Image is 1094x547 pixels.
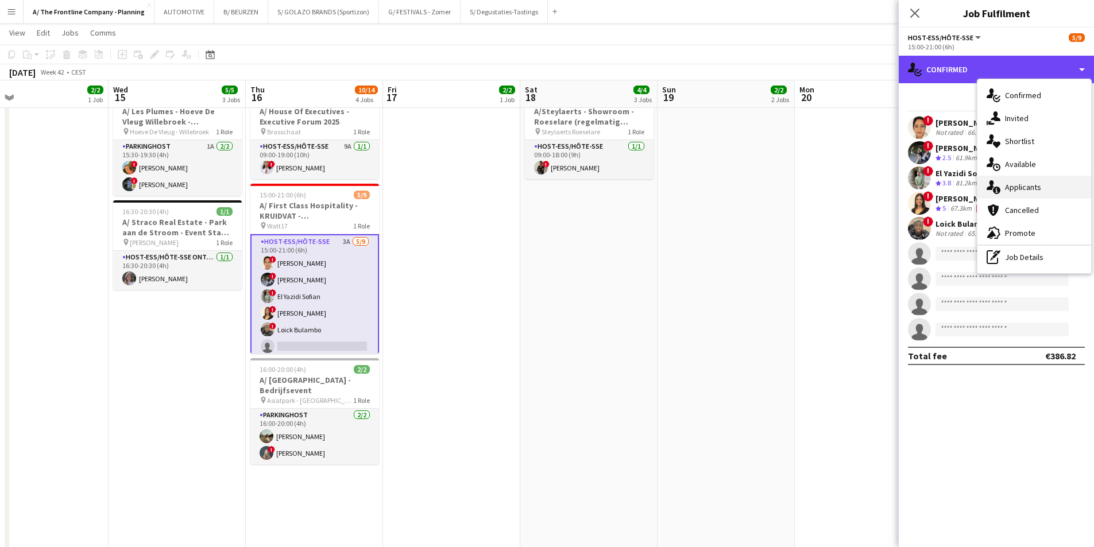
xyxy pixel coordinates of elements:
span: 5/9 [354,191,370,199]
div: 16:30-20:30 (4h)1/1A/ Straco Real Estate - Park aan de Stroom - Event Stake Holders [PERSON_NAME]... [113,200,242,290]
span: Cancelled [1005,205,1039,215]
span: Jobs [61,28,79,38]
span: View [9,28,25,38]
span: 2/2 [354,365,370,374]
span: 4/4 [633,86,650,94]
div: 1 Job [88,95,103,104]
div: 66.3km [965,128,991,137]
span: ! [268,161,275,168]
span: Week 42 [38,68,67,76]
h3: A/ First Class Hospitality - KRUIDVAT - Personeelsevents [250,200,379,221]
button: A/ The Frontline Company - Planning [24,1,154,23]
a: View [5,25,30,40]
span: Edit [37,28,50,38]
span: Sun [662,84,676,95]
span: 2/2 [771,86,787,94]
span: 1 Role [216,127,233,136]
span: 1 Role [628,127,644,136]
div: [PERSON_NAME] [935,193,996,204]
button: Host-ess/Hôte-sse [908,33,983,42]
h3: A/ Straco Real Estate - Park aan de Stroom - Event Stake Holders [113,217,242,238]
div: 3 Jobs [222,95,240,104]
span: 3.8 [942,179,951,187]
button: G/ FESTIVALS - Zomer [379,1,461,23]
app-job-card: 15:30-19:30 (4h)2/2A/ Les Plumes - Hoeve De Vleug Willebroek - bedrijfsevent Hoeve De Vleug - Wil... [113,90,242,196]
span: Steylaerts Roeselare [542,127,600,136]
span: ! [923,115,933,126]
span: 2/2 [87,86,103,94]
div: 61.9km [953,153,979,163]
div: Not rated [935,229,965,238]
app-job-card: 09:00-19:00 (10h)1/1A/ House Of Executives - Executive Forum 2025 Brasschaat1 RoleHost-ess/Hôte-s... [250,90,379,179]
a: Edit [32,25,55,40]
button: B/ BEURZEN [214,1,268,23]
span: Hoeve De Vleug - Willebroek [130,127,209,136]
span: Wed [113,84,128,95]
div: 2 Jobs [771,95,789,104]
app-job-card: 15:00-21:00 (6h)5/9A/ First Class Hospitality - KRUIDVAT - Personeelsevents Watt171 RoleHost-ess/... [250,184,379,354]
span: 5/5 [222,86,238,94]
span: ! [269,256,276,263]
span: Available [1005,159,1036,169]
a: Comms [86,25,121,40]
span: 1 Role [353,396,370,405]
div: [PERSON_NAME] [935,143,999,153]
span: ! [131,161,138,168]
div: €386.82 [1045,350,1076,362]
app-job-card: 09:00-18:00 (9h)1/1A/Steylaerts - Showroom - Roeselare (regelmatig terugkerende opdracht) Steylae... [525,90,654,179]
span: 16:00-20:00 (4h) [260,365,306,374]
div: 67.3km [948,204,974,214]
app-card-role: Host-ess/Hôte-sse3A5/915:00-21:00 (6h)![PERSON_NAME]![PERSON_NAME]!El Yazidi Sofian![PERSON_NAME]... [250,234,379,409]
span: ! [268,446,275,453]
span: 15 [111,91,128,104]
div: Total fee [908,350,947,362]
span: 5 [942,204,946,212]
h3: A/ Les Plumes - Hoeve De Vleug Willebroek - bedrijfsevent [113,106,242,127]
h3: A/ [GEOGRAPHIC_DATA] - Bedrijfsevent [250,375,379,395]
span: Confirmed [1005,90,1041,100]
app-card-role: Parkinghost1A2/215:30-19:30 (4h)![PERSON_NAME]![PERSON_NAME] [113,140,242,196]
span: [PERSON_NAME] [130,238,179,247]
span: Fri [388,84,397,95]
div: 16:00-20:00 (4h)2/2A/ [GEOGRAPHIC_DATA] - Bedrijfsevent Asiatpark - [GEOGRAPHIC_DATA]1 RoleParkin... [250,358,379,464]
div: Crew has different fees then in role [974,204,994,214]
div: Loick Bulambo [935,219,1011,229]
span: Sat [525,84,538,95]
button: S/ Degustaties-Tastings [461,1,548,23]
span: 10/14 [355,86,378,94]
span: Applicants [1005,182,1041,192]
div: 4 Jobs [355,95,377,104]
span: ! [269,323,276,329]
span: 1 Role [353,222,370,230]
button: AUTOMOTIVE [154,1,214,23]
span: Invited [1005,113,1029,123]
span: Brasschaat [267,127,301,136]
div: [DATE] [9,67,36,78]
span: 16 [249,91,265,104]
div: 15:00-21:00 (6h) [908,42,1085,51]
span: Promote [1005,228,1035,238]
div: 65.7km [965,229,991,238]
span: 2/2 [499,86,515,94]
span: Mon [799,84,814,95]
span: 15:00-21:00 (6h) [260,191,306,199]
span: Asiatpark - [GEOGRAPHIC_DATA] [267,396,353,405]
span: ! [923,166,933,176]
span: ! [269,289,276,296]
span: 1 Role [216,238,233,247]
a: Jobs [57,25,83,40]
span: Watt17 [267,222,288,230]
span: Fee [976,204,991,213]
span: ! [131,177,138,184]
div: Job Details [977,246,1091,269]
span: 18 [523,91,538,104]
div: 81.2km [953,179,979,188]
span: 20 [798,91,814,104]
h3: Job Fulfilment [899,6,1094,21]
span: 5/9 [1069,33,1085,42]
span: 19 [660,91,676,104]
div: 1 Job [500,95,515,104]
